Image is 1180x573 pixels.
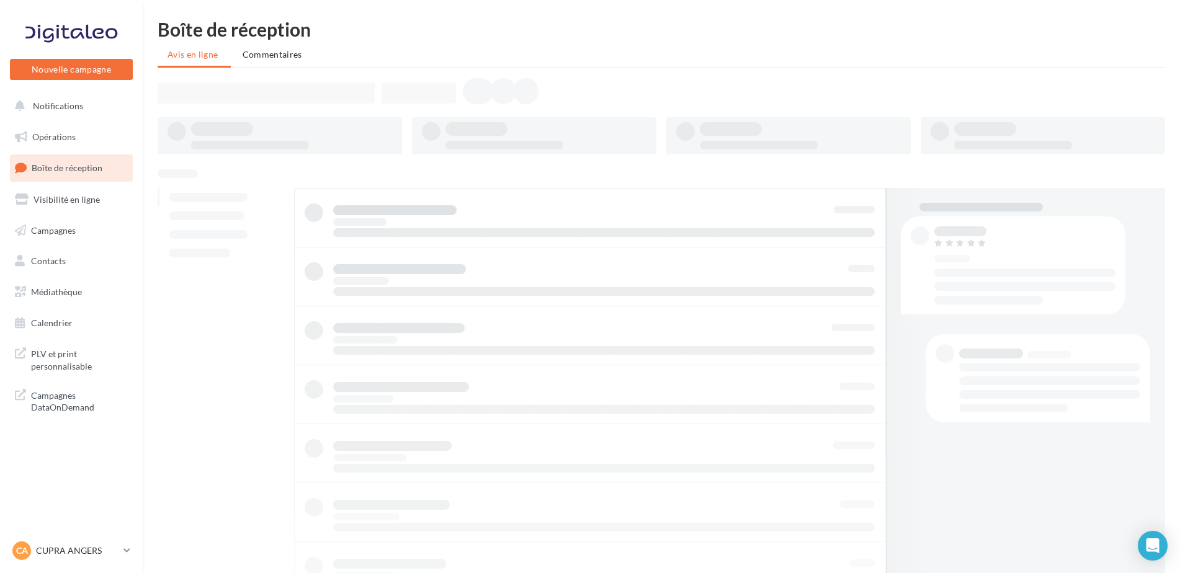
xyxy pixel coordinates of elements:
[7,187,135,213] a: Visibilité en ligne
[7,93,130,119] button: Notifications
[7,248,135,274] a: Contacts
[158,20,1165,38] div: Boîte de réception
[32,162,102,173] span: Boîte de réception
[7,382,135,419] a: Campagnes DataOnDemand
[10,59,133,80] button: Nouvelle campagne
[31,387,128,414] span: Campagnes DataOnDemand
[10,539,133,562] a: CA CUPRA ANGERS
[34,194,100,205] span: Visibilité en ligne
[16,544,28,557] span: CA
[31,345,128,372] span: PLV et print personnalisable
[7,340,135,377] a: PLV et print personnalisable
[33,100,83,111] span: Notifications
[7,218,135,244] a: Campagnes
[31,318,73,328] span: Calendrier
[31,255,66,266] span: Contacts
[32,131,76,142] span: Opérations
[243,49,302,60] span: Commentaires
[7,124,135,150] a: Opérations
[31,224,76,235] span: Campagnes
[7,154,135,181] a: Boîte de réception
[36,544,118,557] p: CUPRA ANGERS
[1138,531,1168,561] div: Open Intercom Messenger
[31,286,82,297] span: Médiathèque
[7,279,135,305] a: Médiathèque
[7,310,135,336] a: Calendrier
